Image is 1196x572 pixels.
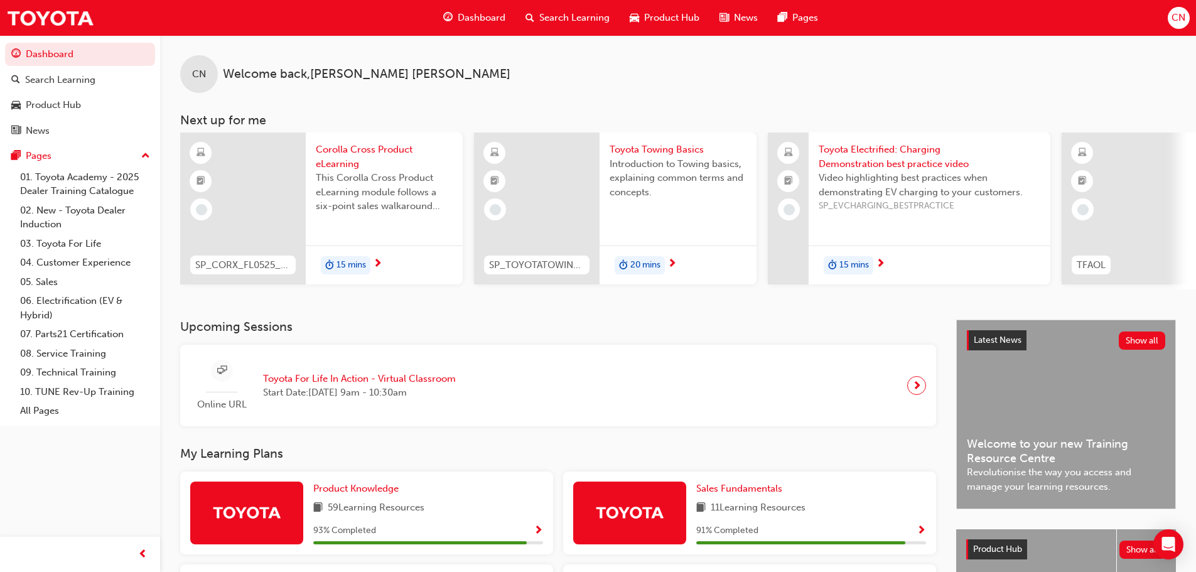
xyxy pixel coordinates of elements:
span: learningResourceType_ELEARNING-icon [490,145,499,161]
span: prev-icon [138,547,148,563]
a: Latest NewsShow all [967,330,1165,350]
span: book-icon [313,500,323,516]
span: 15 mins [839,258,869,273]
span: Latest News [974,335,1021,345]
span: SP_EVCHARGING_BESTPRACTICE [819,199,1040,213]
span: booktick-icon [197,173,205,190]
a: Online URLToyota For Life In Action - Virtual ClassroomStart Date:[DATE] 9am - 10:30am [190,355,926,417]
span: booktick-icon [490,173,499,190]
div: Product Hub [26,98,81,112]
span: learningResourceType_ELEARNING-icon [1078,145,1087,161]
a: pages-iconPages [768,5,828,31]
a: news-iconNews [709,5,768,31]
img: Trak [595,501,664,523]
a: Latest NewsShow allWelcome to your new Training Resource CentreRevolutionise the way you access a... [956,320,1176,509]
a: Toyota Electrified: Charging Demonstration best practice videoVideo highlighting best practices w... [768,132,1050,284]
span: SP_TOYOTATOWING_0424 [489,258,585,273]
span: booktick-icon [784,173,793,190]
button: Show Progress [534,523,543,539]
span: pages-icon [11,151,21,162]
a: SP_CORX_FL0525_ELCorolla Cross Product eLearningThis Corolla Cross Product eLearning module follo... [180,132,463,284]
span: Revolutionise the way you access and manage your learning resources. [967,465,1165,494]
a: Search Learning [5,68,155,92]
a: 03. Toyota For Life [15,234,155,254]
a: News [5,119,155,143]
span: 59 Learning Resources [328,500,424,516]
span: Product Hub [644,11,699,25]
span: search-icon [11,75,20,86]
span: Introduction to Towing basics, explaining common terms and concepts. [610,157,746,200]
h3: Next up for me [160,113,1196,127]
span: sessionType_ONLINE_URL-icon [217,363,227,379]
span: next-icon [373,259,382,270]
span: booktick-icon [1078,173,1087,190]
span: Search Learning [539,11,610,25]
button: Pages [5,144,155,168]
a: Product Hub [5,94,155,117]
span: Video highlighting best practices when demonstrating EV charging to your customers. [819,171,1040,199]
span: laptop-icon [784,145,793,161]
span: learningRecordVerb_NONE-icon [490,204,501,215]
span: Product Knowledge [313,483,399,494]
span: book-icon [696,500,706,516]
span: next-icon [876,259,885,270]
span: pages-icon [778,10,787,26]
a: 09. Technical Training [15,363,155,382]
span: CN [1172,11,1185,25]
span: up-icon [141,148,150,165]
div: Search Learning [25,73,95,87]
span: Welcome to your new Training Resource Centre [967,437,1165,465]
a: 04. Customer Experience [15,253,155,273]
button: DashboardSearch LearningProduct HubNews [5,40,155,144]
span: Show Progress [534,526,543,537]
a: Dashboard [5,43,155,66]
span: news-icon [11,126,21,137]
span: car-icon [630,10,639,26]
span: Sales Fundamentals [696,483,782,494]
img: Trak [6,4,94,32]
span: 20 mins [630,258,660,273]
h3: Upcoming Sessions [180,320,936,334]
a: Sales Fundamentals [696,482,787,496]
span: This Corolla Cross Product eLearning module follows a six-point sales walkaround format, designed... [316,171,453,213]
a: car-iconProduct Hub [620,5,709,31]
span: Dashboard [458,11,505,25]
span: news-icon [719,10,729,26]
a: guage-iconDashboard [433,5,515,31]
a: 10. TUNE Rev-Up Training [15,382,155,402]
span: duration-icon [325,257,334,274]
button: Show all [1119,541,1166,559]
span: car-icon [11,100,21,111]
span: 91 % Completed [696,524,758,538]
span: 15 mins [337,258,366,273]
span: Product Hub [973,544,1022,554]
span: CN [192,67,206,82]
span: duration-icon [619,257,628,274]
div: Open Intercom Messenger [1153,529,1183,559]
span: Toyota Electrified: Charging Demonstration best practice video [819,143,1040,171]
img: Trak [212,501,281,523]
a: 01. Toyota Academy - 2025 Dealer Training Catalogue [15,168,155,201]
span: Online URL [190,397,253,412]
span: duration-icon [828,257,837,274]
span: learningRecordVerb_NONE-icon [1077,204,1089,215]
div: Pages [26,149,51,163]
a: 05. Sales [15,273,155,292]
span: Corolla Cross Product eLearning [316,143,453,171]
span: next-icon [912,377,922,394]
button: Show Progress [917,523,926,539]
span: Toyota For Life In Action - Virtual Classroom [263,372,456,386]
a: search-iconSearch Learning [515,5,620,31]
a: Product HubShow all [966,539,1166,559]
span: 93 % Completed [313,524,376,538]
a: SP_TOYOTATOWING_0424Toyota Towing BasicsIntroduction to Towing basics, explaining common terms an... [474,132,757,284]
span: search-icon [525,10,534,26]
h3: My Learning Plans [180,446,936,461]
span: Start Date: [DATE] 9am - 10:30am [263,386,456,400]
span: 11 Learning Resources [711,500,805,516]
a: 06. Electrification (EV & Hybrid) [15,291,155,325]
button: Show all [1119,332,1166,350]
span: Welcome back , [PERSON_NAME] [PERSON_NAME] [223,67,510,82]
span: TFAOL [1077,258,1106,273]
